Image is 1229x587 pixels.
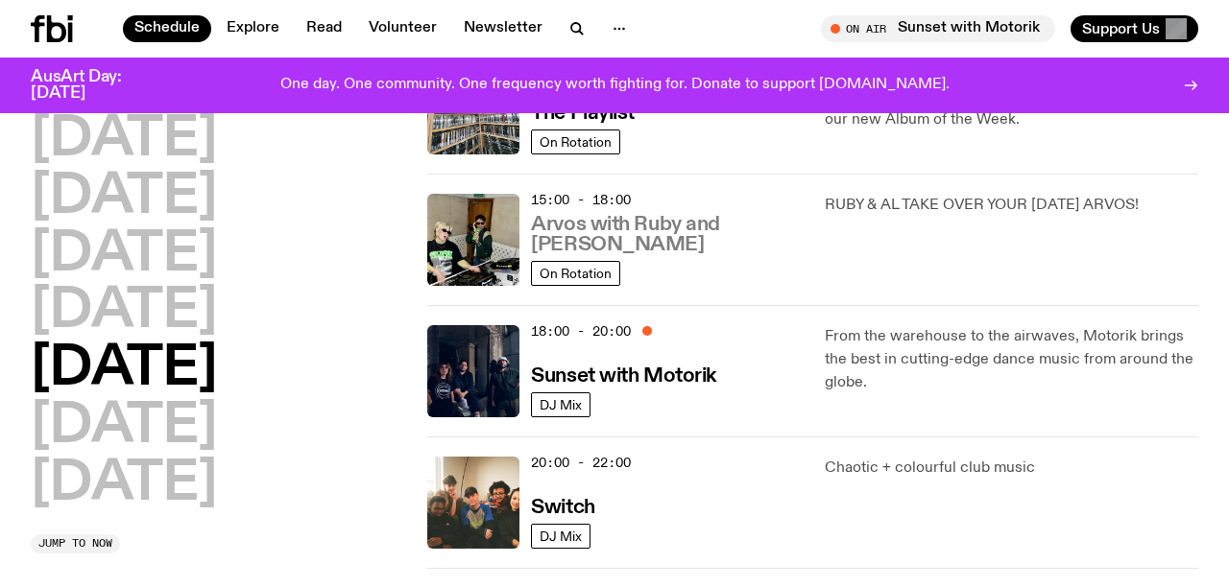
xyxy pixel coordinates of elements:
a: On Rotation [531,129,620,154]
a: On Rotation [531,261,620,286]
h3: The Playlist [531,104,635,124]
h3: AusArt Day: [DATE] [31,69,154,102]
a: DJ Mix [531,524,590,549]
button: Support Us [1071,15,1198,42]
button: [DATE] [31,400,217,454]
button: [DATE] [31,285,217,339]
button: [DATE] [31,171,217,224]
span: DJ Mix [540,397,582,411]
button: [DATE] [31,113,217,167]
img: A warm film photo of the switch team sitting close together. from left to right: Cedar, Lau, Sand... [427,457,519,549]
a: Sunset with Motorik [531,363,716,387]
a: Switch [531,494,594,518]
span: 18:00 - 20:00 [531,322,631,340]
button: Jump to now [31,534,120,553]
span: DJ Mix [540,528,582,543]
span: 15:00 - 18:00 [531,191,631,209]
a: Arvos with Ruby and [PERSON_NAME] [531,211,801,255]
p: Chaotic + colourful club music [825,457,1198,480]
img: Ruby wears a Collarbones t shirt and pretends to play the DJ decks, Al sings into a pringles can.... [427,194,519,286]
h3: Switch [531,498,594,518]
button: [DATE] [31,228,217,282]
span: Support Us [1082,20,1160,37]
a: DJ Mix [531,392,590,417]
span: Jump to now [38,538,112,549]
button: [DATE] [31,458,217,511]
a: Newsletter [452,15,554,42]
span: On Rotation [540,134,612,149]
a: Read [295,15,353,42]
h3: Arvos with Ruby and [PERSON_NAME] [531,215,801,255]
a: Schedule [123,15,211,42]
a: Volunteer [357,15,448,42]
button: [DATE] [31,342,217,396]
button: On AirSunset with Motorik [821,15,1055,42]
a: Explore [215,15,291,42]
h3: Sunset with Motorik [531,366,716,387]
span: 20:00 - 22:00 [531,454,631,472]
p: One day. One community. One frequency worth fighting for. Donate to support [DOMAIN_NAME]. [280,77,950,94]
p: RUBY & AL TAKE OVER YOUR [DATE] ARVOS! [825,194,1198,217]
span: On Rotation [540,266,612,280]
p: From the warehouse to the airwaves, Motorik brings the best in cutting-edge dance music from arou... [825,325,1198,394]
